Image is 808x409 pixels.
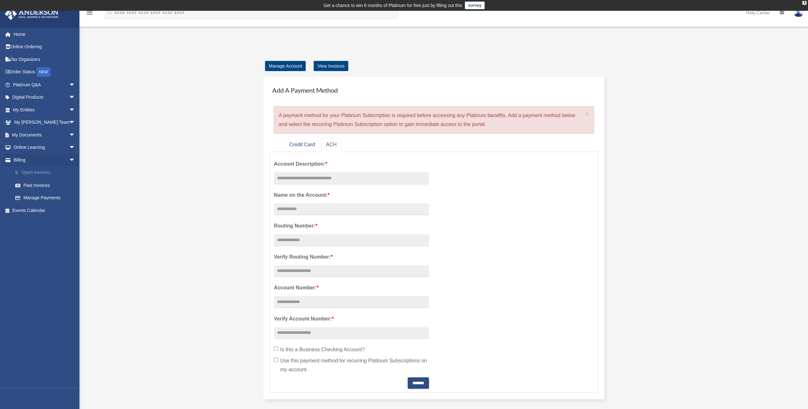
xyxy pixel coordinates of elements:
i: menu [86,9,93,16]
span: × [585,110,589,117]
a: Online Ordering [4,41,85,53]
button: Close [585,110,589,117]
input: Is this a Business Checking Account? [274,346,278,351]
a: My [PERSON_NAME] Teamarrow_drop_down [4,116,85,129]
a: Manage Payments [9,192,82,204]
span: arrow_drop_down [69,129,82,142]
a: Online Learningarrow_drop_down [4,141,85,154]
span: arrow_drop_down [69,154,82,167]
span: arrow_drop_down [69,116,82,129]
a: Order StatusNEW [4,66,85,79]
label: Routing Number: [274,221,429,230]
a: My Documentsarrow_drop_down [4,129,85,141]
span: arrow_drop_down [69,141,82,154]
div: Get a chance to win 6 months of Platinum for free just by filling out this [323,2,462,9]
a: Billingarrow_drop_down [4,154,85,166]
span: arrow_drop_down [69,103,82,116]
label: Verify Routing Number: [274,253,429,261]
a: Digital Productsarrow_drop_down [4,91,85,104]
div: A payment method for your Platinum Subscription is required before accessing any Platinum benefit... [274,106,594,134]
a: Events Calendar [4,204,85,217]
span: $ [19,169,22,177]
label: Account Number: [274,283,429,292]
i: search [106,9,113,16]
img: User Pic [794,8,803,17]
span: arrow_drop_down [69,91,82,104]
a: Manage Account [265,61,306,71]
div: NEW [37,67,51,77]
label: Account Description: [274,160,429,168]
a: My Entitiesarrow_drop_down [4,103,85,116]
img: Anderson Advisors Platinum Portal [3,8,60,20]
label: Verify Account Number: [274,314,429,323]
span: arrow_drop_down [69,78,82,91]
input: Use this payment method for recurring Platinum Subscriptions on my account. [274,358,278,362]
a: Platinum Q&Aarrow_drop_down [4,78,85,91]
a: Past Invoices [9,179,85,192]
a: Home [4,28,85,41]
a: ACH [321,138,342,152]
div: close [802,1,806,5]
h4: Add A Payment Method [270,83,598,97]
a: Tax Organizers [4,53,85,66]
label: Use this payment method for recurring Platinum Subscriptions on my account. [274,356,429,374]
a: survey [465,2,485,9]
label: Is this a Business Checking Account? [274,345,429,354]
a: View Invoices [314,61,348,71]
a: Credit Card [284,138,320,152]
a: $Open Invoices [9,166,85,179]
label: Name on the Account: [274,191,429,200]
a: menu [86,11,93,16]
